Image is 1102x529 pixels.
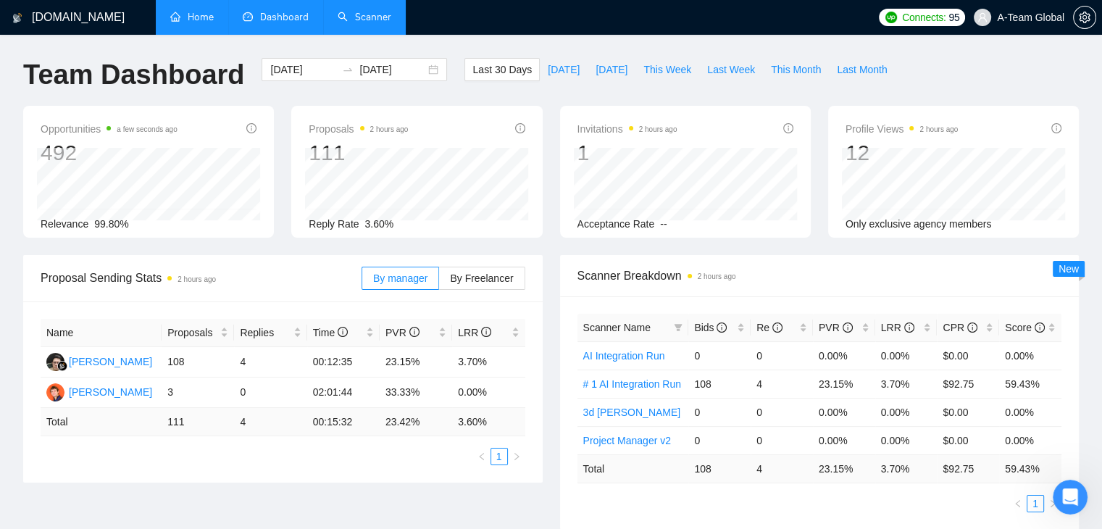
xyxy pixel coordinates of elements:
[246,123,256,133] span: info-circle
[94,218,128,230] span: 99.80%
[452,408,525,436] td: 3.60 %
[813,454,875,483] td: 23.15 %
[540,58,588,81] button: [DATE]
[660,218,667,230] span: --
[751,454,813,483] td: 4
[751,398,813,426] td: 0
[1053,480,1088,515] iframe: Intercom live chat
[846,139,959,167] div: 12
[875,454,938,483] td: 3.70 %
[1044,495,1061,512] button: right
[162,347,234,378] td: 108
[1048,499,1057,508] span: right
[577,454,689,483] td: Total
[688,370,751,398] td: 108
[837,62,887,78] span: Last Month
[937,454,999,483] td: $ 92.75
[694,322,727,333] span: Bids
[937,426,999,454] td: $0.00
[464,58,540,81] button: Last 30 Days
[967,322,977,333] span: info-circle
[46,353,64,371] img: DF
[1073,12,1096,23] a: setting
[342,64,354,75] span: swap-right
[937,370,999,398] td: $92.75
[948,9,959,25] span: 95
[1073,6,1096,29] button: setting
[380,408,452,436] td: 23.42 %
[583,350,665,362] a: AI Integration Run
[583,435,671,446] a: Project Manager v2
[307,408,380,436] td: 00:15:32
[813,341,875,370] td: 0.00%
[41,120,178,138] span: Opportunities
[57,361,67,371] img: gigradar-bm.png
[373,272,427,284] span: By manager
[999,398,1061,426] td: 0.00%
[69,354,152,370] div: [PERSON_NAME]
[688,454,751,483] td: 108
[473,448,491,465] li: Previous Page
[234,347,306,378] td: 4
[309,120,408,138] span: Proposals
[234,378,306,408] td: 0
[380,378,452,408] td: 33.33%
[577,267,1062,285] span: Scanner Breakdown
[472,62,532,78] span: Last 30 Days
[751,370,813,398] td: 4
[1014,499,1022,508] span: left
[772,322,782,333] span: info-circle
[270,62,336,78] input: Start date
[41,139,178,167] div: 492
[643,62,691,78] span: This Week
[977,12,988,22] span: user
[1009,495,1027,512] li: Previous Page
[1051,123,1061,133] span: info-circle
[307,378,380,408] td: 02:01:44
[875,341,938,370] td: 0.00%
[46,383,64,401] img: OK
[41,269,362,287] span: Proposal Sending Stats
[309,218,359,230] span: Reply Rate
[751,426,813,454] td: 0
[583,322,651,333] span: Scanner Name
[596,62,627,78] span: [DATE]
[162,378,234,408] td: 3
[409,327,419,337] span: info-circle
[512,452,521,461] span: right
[342,64,354,75] span: to
[450,272,513,284] span: By Freelancer
[999,426,1061,454] td: 0.00%
[365,218,394,230] span: 3.60%
[846,120,959,138] span: Profile Views
[458,327,491,338] span: LRR
[313,327,348,338] span: Time
[875,426,938,454] td: 0.00%
[548,62,580,78] span: [DATE]
[515,123,525,133] span: info-circle
[452,347,525,378] td: 3.70%
[69,384,152,400] div: [PERSON_NAME]
[829,58,895,81] button: Last Month
[688,341,751,370] td: 0
[41,218,88,230] span: Relevance
[943,322,977,333] span: CPR
[1027,495,1044,512] li: 1
[481,327,491,337] span: info-circle
[1074,12,1095,23] span: setting
[167,325,217,341] span: Proposals
[508,448,525,465] button: right
[688,398,751,426] td: 0
[698,272,736,280] time: 2 hours ago
[380,347,452,378] td: 23.15%
[577,139,677,167] div: 1
[583,378,681,390] a: # 1 AI Integration Run
[875,398,938,426] td: 0.00%
[937,398,999,426] td: $0.00
[902,9,946,25] span: Connects:
[577,218,655,230] span: Acceptance Rate
[359,62,425,78] input: End date
[1059,263,1079,275] span: New
[162,319,234,347] th: Proposals
[338,11,391,23] a: searchScanner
